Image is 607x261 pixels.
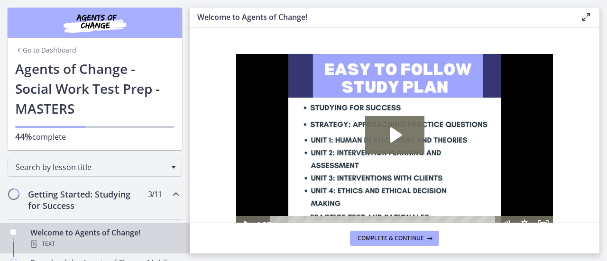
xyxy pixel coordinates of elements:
[298,162,317,178] button: Fullscreen
[350,231,439,246] button: Complete & continue
[15,59,175,118] h1: Agents of Change - Social Work Test Prep - MASTERS
[38,11,152,34] img: Agents of Change
[8,158,182,177] div: Search by lesson title
[148,189,162,200] span: 3 / 11
[15,45,76,55] a: Go to Dashboard
[28,189,144,211] h2: Getting Started: Studying for Success
[16,162,166,172] span: Search by lesson title
[30,227,178,250] div: Welcome to Agents of Change!
[129,62,188,100] button: Play Video: c1o6hcmjueu5qasqsu00.mp4
[260,162,279,178] button: Mute
[30,238,178,250] div: Text
[358,234,424,242] span: Complete & continue
[279,162,298,178] button: Show settings menu
[41,162,255,178] div: Playbar
[197,11,565,23] h3: Welcome to Agents of Change!
[15,131,32,142] span: 44%
[15,131,175,143] p: complete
